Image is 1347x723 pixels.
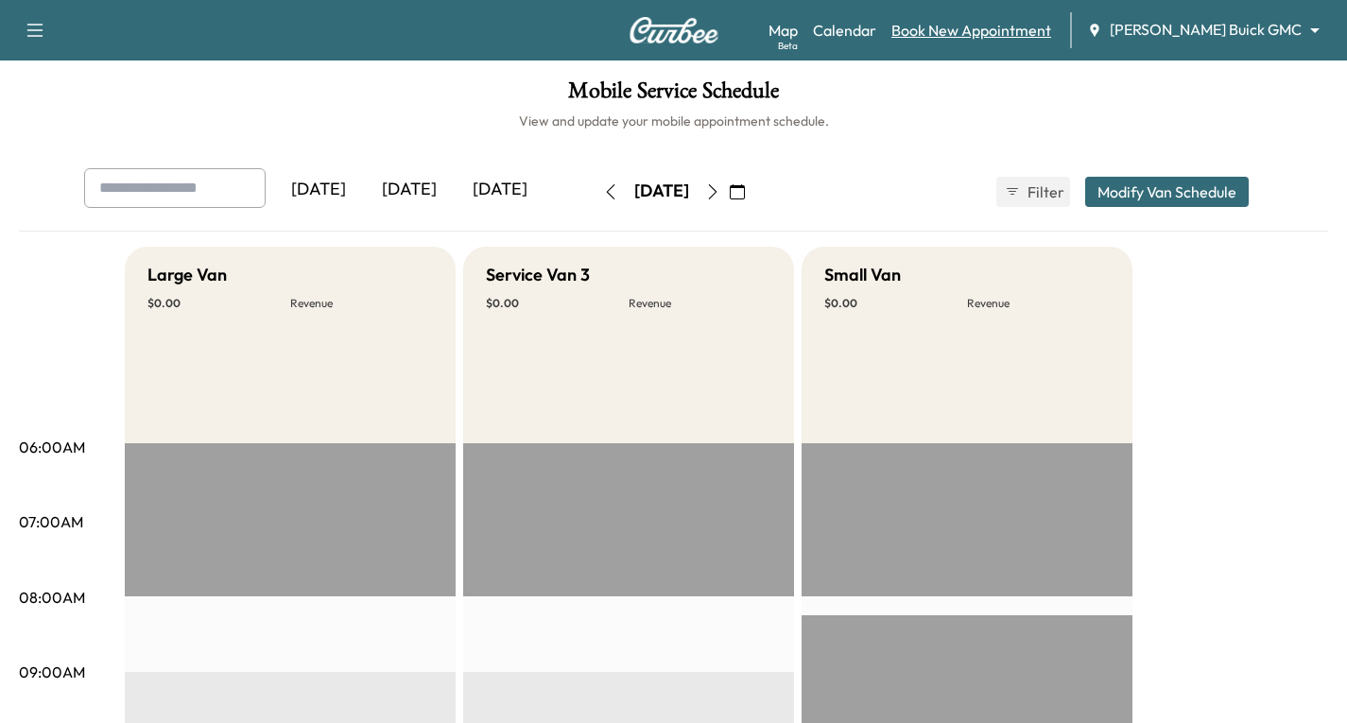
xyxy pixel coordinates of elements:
p: Revenue [290,296,433,311]
a: MapBeta [768,19,798,42]
p: $ 0.00 [486,296,629,311]
p: $ 0.00 [147,296,290,311]
button: Modify Van Schedule [1085,177,1249,207]
img: Curbee Logo [629,17,719,43]
div: Beta [778,39,798,53]
p: Revenue [629,296,771,311]
p: 09:00AM [19,661,85,683]
a: Calendar [813,19,876,42]
h5: Large Van [147,262,227,288]
h5: Small Van [824,262,901,288]
h5: Service Van 3 [486,262,590,288]
p: $ 0.00 [824,296,967,311]
div: [DATE] [364,168,455,212]
p: 06:00AM [19,436,85,458]
p: 08:00AM [19,586,85,609]
h6: View and update your mobile appointment schedule. [19,112,1328,130]
span: [PERSON_NAME] Buick GMC [1110,19,1302,41]
div: [DATE] [455,168,545,212]
button: Filter [996,177,1070,207]
a: Book New Appointment [891,19,1051,42]
span: Filter [1028,181,1062,203]
div: [DATE] [634,180,689,203]
p: 07:00AM [19,510,83,533]
div: [DATE] [273,168,364,212]
p: Revenue [967,296,1110,311]
h1: Mobile Service Schedule [19,79,1328,112]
